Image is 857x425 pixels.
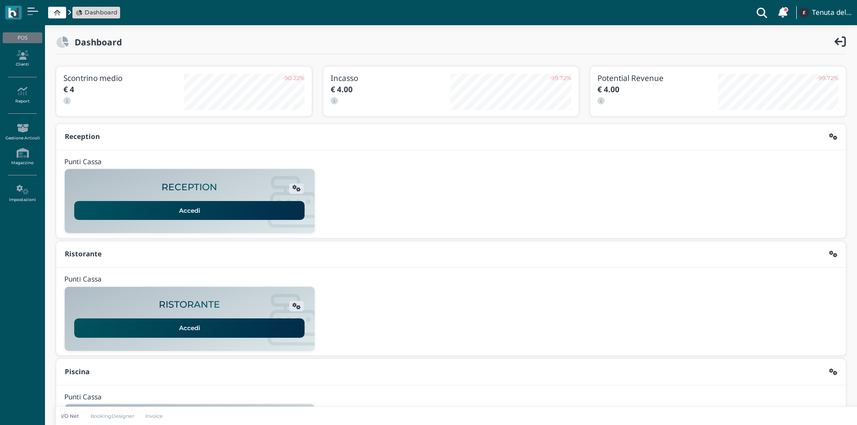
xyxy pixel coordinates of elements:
[76,8,117,17] a: Dashboard
[3,32,42,43] div: POS
[3,120,42,144] a: Gestione Articoli
[159,300,220,310] h2: RISTORANTE
[85,8,117,17] span: Dashboard
[74,201,305,220] a: Accedi
[64,276,102,283] h4: Punti Cassa
[331,84,353,94] b: € 4.00
[8,8,18,18] img: logo
[162,182,217,192] h2: RECEPTION
[64,158,102,166] h4: Punti Cassa
[74,318,305,337] a: Accedi
[3,181,42,206] a: Impostazioni
[3,144,42,169] a: Magazzino
[140,412,169,420] a: Invoice
[799,8,809,18] img: ...
[61,412,79,420] p: I/O Net
[3,83,42,107] a: Report
[65,367,90,376] b: Piscina
[3,46,42,71] a: Clienti
[63,74,184,82] h3: Scontrino medio
[65,249,102,259] b: Ristorante
[798,2,852,23] a: ... Tenuta del Barco
[331,74,451,82] h3: Incasso
[793,397,849,417] iframe: Help widget launcher
[64,394,102,401] h4: Punti Cassa
[63,84,74,94] b: € 4
[597,84,619,94] b: € 4.00
[69,37,122,47] h2: Dashboard
[85,412,140,420] a: BookingDesigner
[65,132,100,141] b: Reception
[812,9,852,17] h4: Tenuta del Barco
[597,74,718,82] h3: Potential Revenue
